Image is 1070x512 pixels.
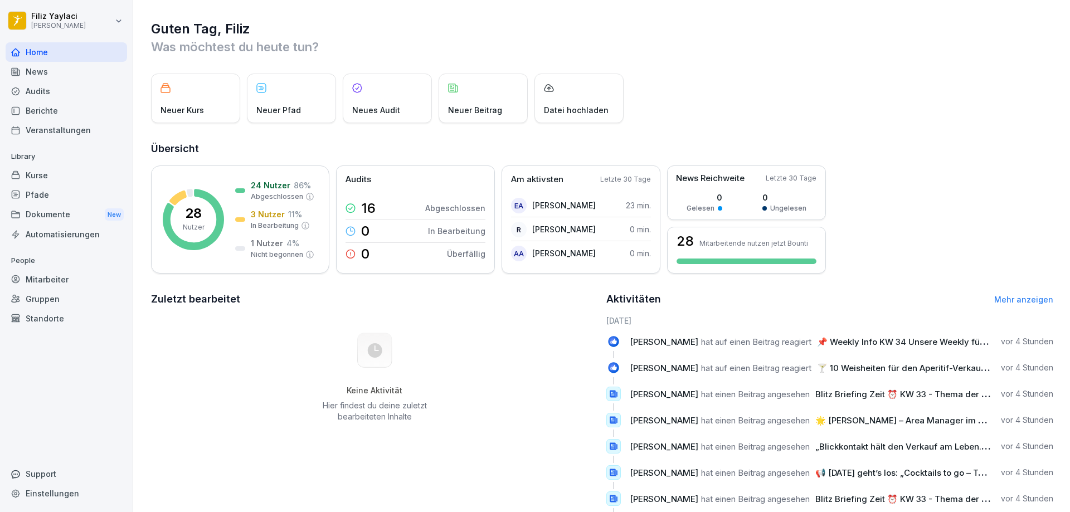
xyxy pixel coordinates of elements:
p: Hier findest du deine zuletzt bearbeiteten Inhalte [318,400,431,422]
h2: Zuletzt bearbeitet [151,291,599,307]
p: People [6,252,127,270]
p: vor 4 Stunden [1001,388,1053,399]
p: [PERSON_NAME] [31,22,86,30]
p: 0 min. [630,247,651,259]
p: vor 4 Stunden [1001,362,1053,373]
h3: 28 [677,235,694,248]
p: 0 [762,192,806,203]
a: DokumenteNew [6,204,127,225]
p: 0 [687,192,722,203]
p: Gelesen [687,203,714,213]
h2: Aktivitäten [606,291,661,307]
p: 0 min. [630,223,651,235]
p: In Bearbeitung [251,221,299,231]
a: Berichte [6,101,127,120]
p: Audits [346,173,371,186]
h1: Guten Tag, Filiz [151,20,1053,38]
p: vor 4 Stunden [1001,467,1053,478]
a: Automatisierungen [6,225,127,244]
p: Mitarbeitende nutzen jetzt Bounti [699,239,808,247]
div: EA [511,198,527,213]
a: Standorte [6,309,127,328]
span: hat einen Beitrag angesehen [701,389,810,399]
a: Mitarbeiter [6,270,127,289]
span: hat auf einen Beitrag reagiert [701,363,811,373]
span: [PERSON_NAME] [630,337,698,347]
p: [PERSON_NAME] [532,223,596,235]
a: Einstellungen [6,484,127,503]
p: Abgeschlossen [251,192,303,202]
p: Überfällig [447,248,485,260]
p: Neuer Pfad [256,104,301,116]
span: hat einen Beitrag angesehen [701,415,810,426]
p: vor 4 Stunden [1001,441,1053,452]
p: Was möchtest du heute tun? [151,38,1053,56]
p: 0 [361,225,369,238]
p: 28 [185,207,202,220]
span: [PERSON_NAME] [630,441,698,452]
a: Veranstaltungen [6,120,127,140]
div: New [105,208,124,221]
p: Ungelesen [770,203,806,213]
a: Kurse [6,165,127,185]
p: 3 Nutzer [251,208,285,220]
p: Neuer Beitrag [448,104,502,116]
p: [PERSON_NAME] [532,247,596,259]
span: [PERSON_NAME] [630,415,698,426]
a: Audits [6,81,127,101]
p: 4 % [286,237,299,249]
span: hat einen Beitrag angesehen [701,441,810,452]
p: Filiz Yaylaci [31,12,86,21]
span: [PERSON_NAME] [630,494,698,504]
p: Neues Audit [352,104,400,116]
p: vor 4 Stunden [1001,493,1053,504]
div: Support [6,464,127,484]
a: Mehr anzeigen [994,295,1053,304]
p: 24 Nutzer [251,179,290,191]
p: Datei hochladen [544,104,609,116]
p: 11 % [288,208,302,220]
p: vor 4 Stunden [1001,336,1053,347]
p: News Reichweite [676,172,745,185]
p: 0 [361,247,369,261]
h5: Keine Aktivität [318,386,431,396]
p: 23 min. [626,199,651,211]
a: Gruppen [6,289,127,309]
p: 86 % [294,179,311,191]
span: hat auf einen Beitrag reagiert [701,337,811,347]
span: [PERSON_NAME] [630,467,698,478]
h6: [DATE] [606,315,1054,326]
p: Letzte 30 Tage [600,174,651,184]
div: Dokumente [6,204,127,225]
p: [PERSON_NAME] [532,199,596,211]
p: Neuer Kurs [160,104,204,116]
p: Library [6,148,127,165]
p: Letzte 30 Tage [766,173,816,183]
span: [PERSON_NAME] [630,389,698,399]
h2: Übersicht [151,141,1053,157]
p: Am aktivsten [511,173,563,186]
p: Nutzer [183,222,205,232]
p: Nicht begonnen [251,250,303,260]
a: Pfade [6,185,127,204]
div: AA [511,246,527,261]
a: Home [6,42,127,62]
span: [PERSON_NAME] [630,363,698,373]
span: hat einen Beitrag angesehen [701,494,810,504]
p: Abgeschlossen [425,202,485,214]
p: In Bearbeitung [428,225,485,237]
p: vor 4 Stunden [1001,415,1053,426]
a: News [6,62,127,81]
